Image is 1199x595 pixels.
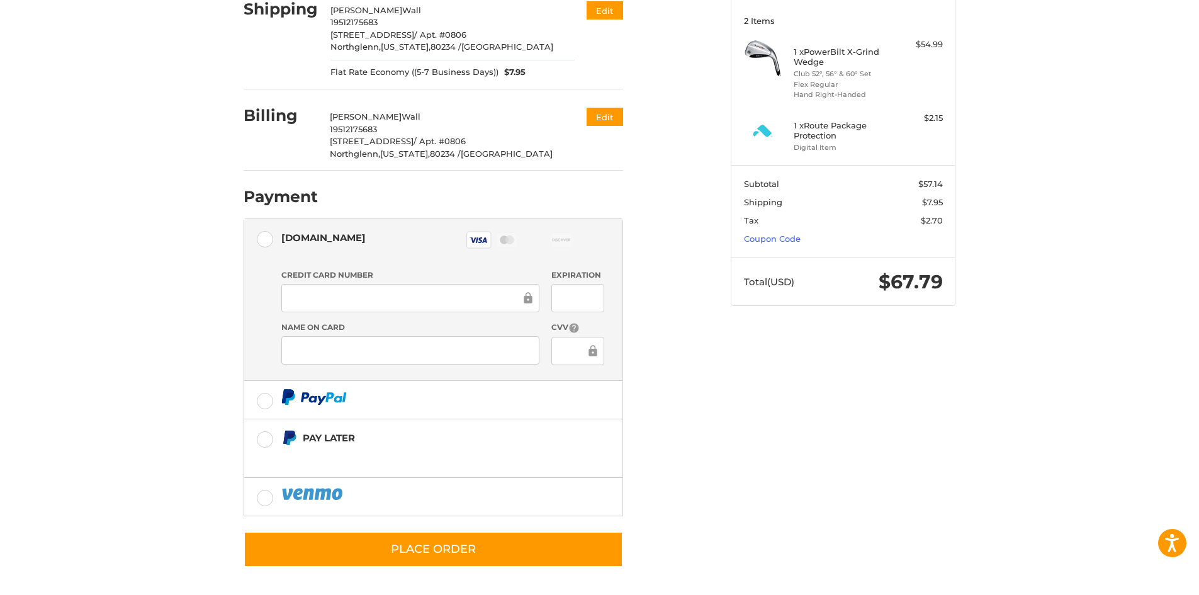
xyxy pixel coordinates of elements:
div: $54.99 [893,38,943,51]
img: PayPal icon [281,486,346,502]
span: Subtotal [744,179,779,189]
a: Coupon Code [744,234,801,244]
h4: 1 x Route Package Protection [794,120,890,141]
span: / Apt. #0806 [414,136,466,146]
span: $7.95 [498,66,526,79]
li: Flex Regular [794,79,890,90]
span: [US_STATE], [380,149,430,159]
label: Expiration [551,269,604,281]
span: 19512175683 [330,124,377,134]
span: [PERSON_NAME] [330,111,402,122]
span: Wall [402,5,421,15]
img: Pay Later icon [281,430,297,446]
span: Wall [402,111,420,122]
span: [STREET_ADDRESS] [330,30,414,40]
span: 19512175683 [330,17,378,27]
span: [US_STATE], [381,42,431,52]
span: Flat Rate Economy ((5-7 Business Days)) [330,66,498,79]
span: [GEOGRAPHIC_DATA] [461,42,553,52]
li: Hand Right-Handed [794,89,890,100]
span: $7.95 [922,197,943,207]
li: Digital Item [794,142,890,153]
span: $57.14 [918,179,943,189]
div: $2.15 [893,112,943,125]
img: PayPal icon [281,389,347,405]
label: CVV [551,322,604,334]
h2: Billing [244,106,317,125]
button: Edit [587,108,623,126]
span: Tax [744,215,758,225]
span: Northglenn, [330,42,381,52]
label: Credit Card Number [281,269,539,281]
iframe: PayPal Message 1 [281,451,544,462]
h3: 2 Items [744,16,943,26]
button: Edit [587,1,623,20]
span: / Apt. #0806 [414,30,466,40]
span: [GEOGRAPHIC_DATA] [461,149,553,159]
div: Pay Later [303,428,544,448]
button: Place Order [244,531,623,567]
span: Northglenn, [330,149,380,159]
span: 80234 / [430,149,461,159]
span: $2.70 [921,215,943,225]
span: 80234 / [431,42,461,52]
span: [STREET_ADDRESS] [330,136,414,146]
div: [DOMAIN_NAME] [281,227,366,248]
h2: Payment [244,187,318,207]
span: [PERSON_NAME] [330,5,402,15]
span: Total (USD) [744,276,794,288]
span: Shipping [744,197,782,207]
h4: 1 x PowerBilt X-Grind Wedge [794,47,890,67]
span: $67.79 [879,270,943,293]
label: Name on Card [281,322,539,333]
li: Club 52°, 56° & 60° Set [794,69,890,79]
